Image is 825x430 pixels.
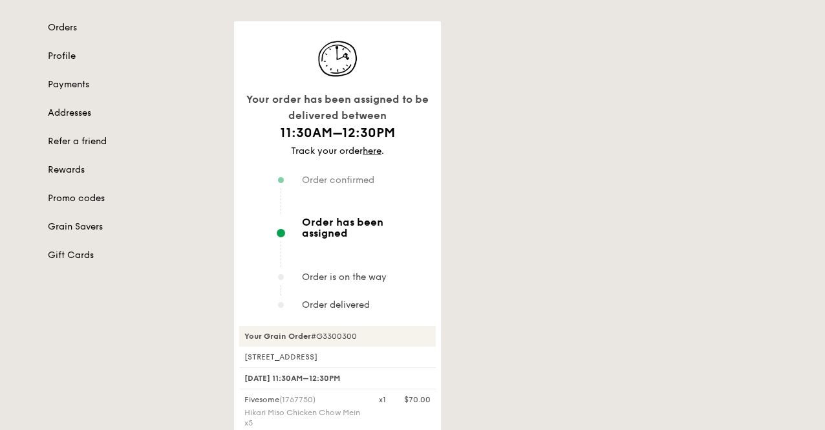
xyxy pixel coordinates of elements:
[48,164,219,177] a: Rewards
[239,352,436,362] div: [STREET_ADDRESS]
[244,394,363,405] div: Fivesome
[239,145,436,158] div: Track your order .
[363,145,381,156] a: here
[404,394,431,405] div: $70.00
[239,91,436,124] div: Your order has been assigned to be delivered between
[244,407,363,428] div: Hikari Miso Chicken Chow Mein x5
[244,332,311,341] strong: Your Grain Order
[239,367,436,389] div: [DATE] 11:30AM–12:30PM
[48,21,219,34] a: Orders
[302,175,374,186] span: Order confirmed
[305,37,370,81] img: icon-track-normal@2x.d40d1303.png
[302,217,431,239] span: Order has been assigned
[379,394,386,405] div: x1
[302,272,387,283] span: Order is on the way
[48,220,219,233] a: Grain Savers
[48,135,219,148] a: Refer a friend
[279,395,316,404] span: (1767750)
[48,192,219,205] a: Promo codes
[48,50,219,63] a: Profile
[239,124,436,142] h1: 11:30AM–12:30PM
[48,107,219,120] a: Addresses
[48,249,219,262] a: Gift Cards
[239,326,436,347] div: #G3300300
[48,78,219,91] a: Payments
[302,299,370,310] span: Order delivered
